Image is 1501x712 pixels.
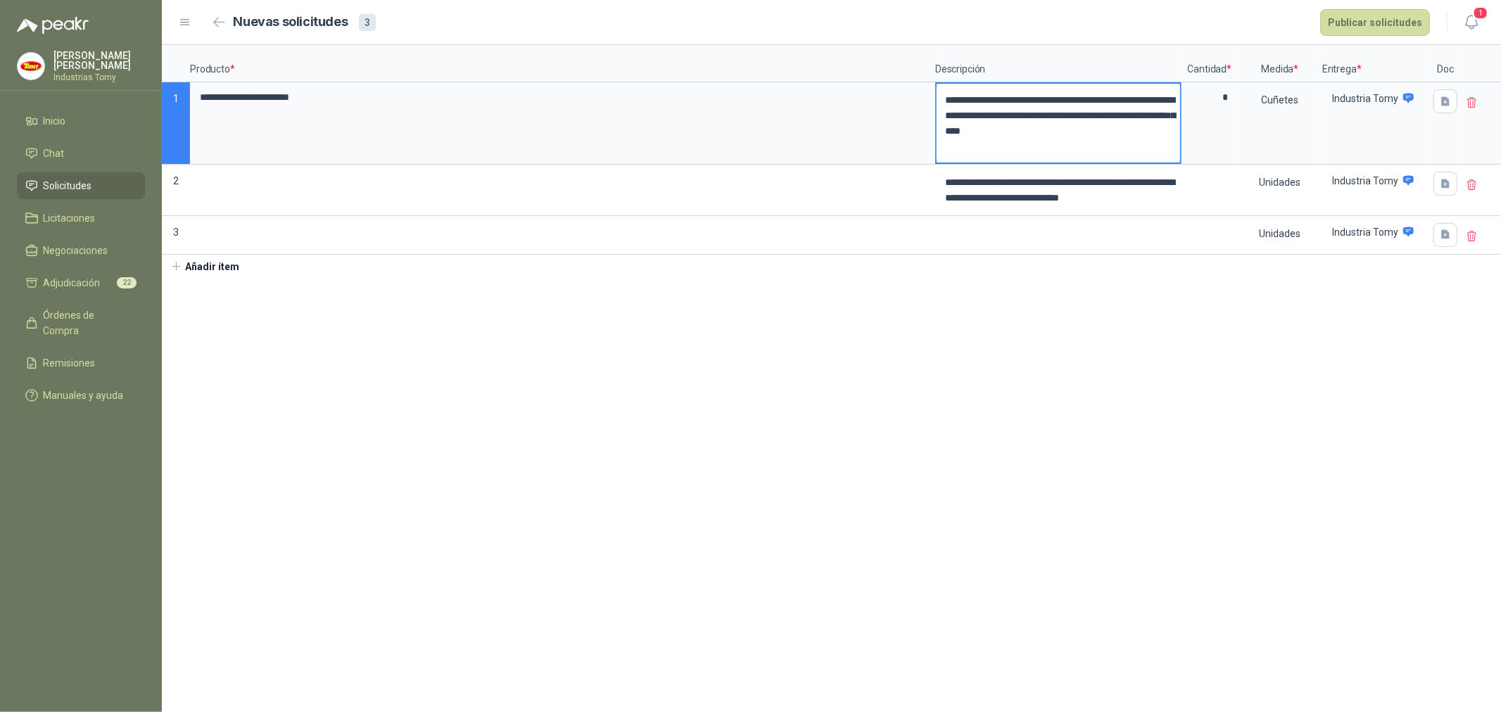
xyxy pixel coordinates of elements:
p: 2 [162,165,190,216]
div: 3 [359,14,376,31]
p: Industria Tomy [1332,227,1398,237]
p: Doc [1428,45,1463,82]
a: Adjudicación22 [17,269,145,296]
span: 1 [1473,6,1488,20]
button: Publicar solicitudes [1320,9,1430,36]
span: 22 [117,277,137,288]
button: Añadir ítem [162,255,248,279]
img: Logo peakr [17,17,89,34]
a: Negociaciones [17,237,145,264]
div: Unidades [1239,166,1321,198]
p: Entrega [1322,45,1428,82]
img: Company Logo [18,53,44,80]
p: Descripción [935,45,1182,82]
button: 1 [1459,10,1484,35]
a: Licitaciones [17,205,145,231]
span: Solicitudes [44,178,92,193]
h2: Nuevas solicitudes [234,12,348,32]
span: Chat [44,146,65,161]
p: 1 [162,82,190,165]
a: Inicio [17,108,145,134]
a: Órdenes de Compra [17,302,145,344]
p: Industria Tomy [1332,94,1398,103]
span: Adjudicación [44,275,101,291]
p: [PERSON_NAME] [PERSON_NAME] [53,51,145,70]
a: Remisiones [17,350,145,376]
span: Inicio [44,113,66,129]
span: Órdenes de Compra [44,307,132,338]
a: Solicitudes [17,172,145,199]
a: Manuales y ayuda [17,382,145,409]
span: Negociaciones [44,243,108,258]
p: Industria Tomy [1332,176,1398,186]
p: 3 [162,216,190,255]
div: Unidades [1239,217,1321,250]
p: Medida [1238,45,1322,82]
span: Remisiones [44,355,96,371]
span: Manuales y ayuda [44,388,124,403]
p: Producto [190,45,935,82]
div: Cuñetes [1239,84,1321,116]
a: Chat [17,140,145,167]
p: Industrias Tomy [53,73,145,82]
p: Cantidad [1182,45,1238,82]
span: Licitaciones [44,210,96,226]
